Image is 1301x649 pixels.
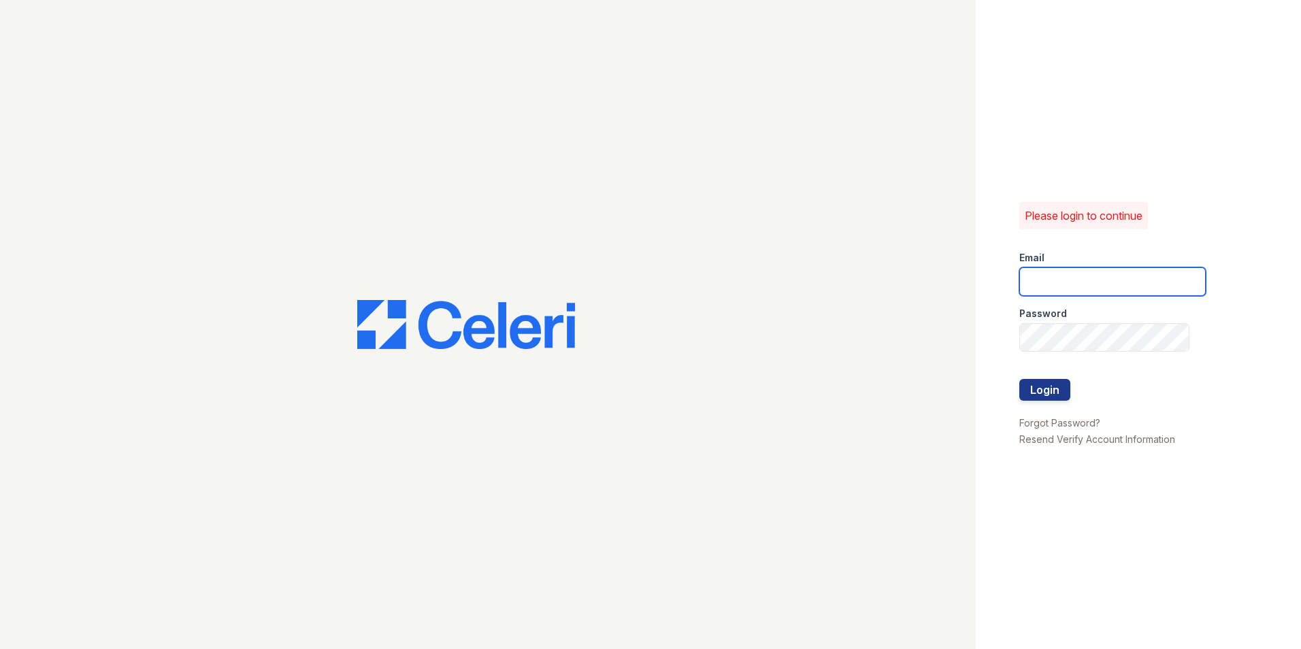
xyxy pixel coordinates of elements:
label: Email [1019,251,1044,265]
a: Forgot Password? [1019,417,1100,429]
a: Resend Verify Account Information [1019,433,1175,445]
button: Login [1019,379,1070,401]
img: CE_Logo_Blue-a8612792a0a2168367f1c8372b55b34899dd931a85d93a1a3d3e32e68fde9ad4.png [357,300,575,349]
label: Password [1019,307,1067,320]
p: Please login to continue [1025,207,1142,224]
